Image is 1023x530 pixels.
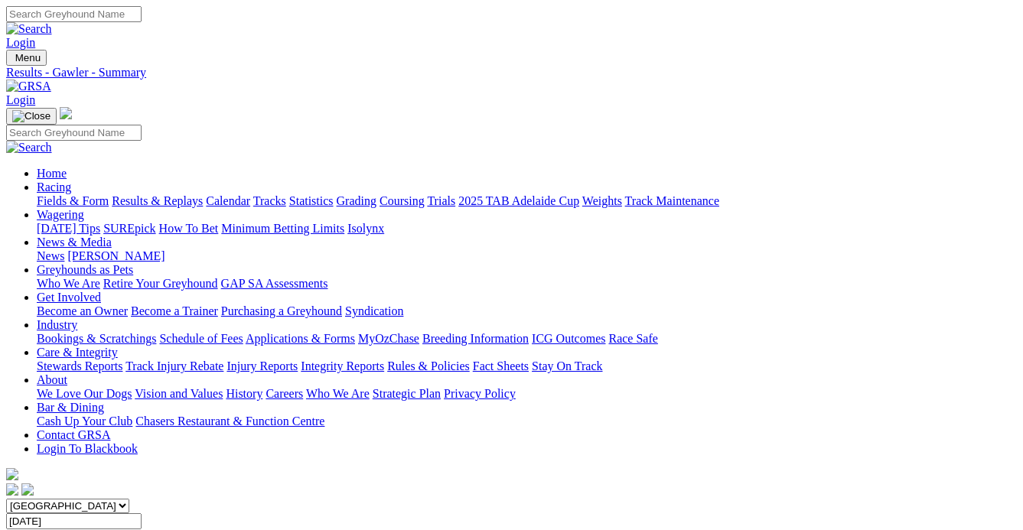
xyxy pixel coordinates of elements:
a: Syndication [345,304,403,317]
img: Close [12,110,50,122]
a: About [37,373,67,386]
a: Weights [582,194,622,207]
input: Search [6,6,142,22]
a: Become a Trainer [131,304,218,317]
a: Industry [37,318,77,331]
div: Industry [37,332,1017,346]
button: Toggle navigation [6,50,47,66]
a: Cash Up Your Club [37,415,132,428]
a: News & Media [37,236,112,249]
a: GAP SA Assessments [221,277,328,290]
a: Coursing [380,194,425,207]
a: Purchasing a Greyhound [221,304,342,317]
a: Fact Sheets [473,359,529,372]
a: Schedule of Fees [159,332,243,345]
a: Who We Are [306,387,370,400]
a: Careers [266,387,303,400]
a: [PERSON_NAME] [67,249,165,262]
img: logo-grsa-white.png [60,107,72,119]
a: Get Involved [37,291,101,304]
a: Results - Gawler - Summary [6,66,1017,80]
a: Minimum Betting Limits [221,222,344,235]
a: Track Injury Rebate [125,359,223,372]
a: Tracks [253,194,286,207]
a: Applications & Forms [246,332,355,345]
a: SUREpick [103,222,155,235]
a: Wagering [37,208,84,221]
a: Rules & Policies [387,359,470,372]
span: Menu [15,52,41,63]
a: Vision and Values [135,387,223,400]
a: Bar & Dining [37,401,104,414]
img: twitter.svg [21,483,34,496]
a: Who We Are [37,277,100,290]
a: Racing [37,180,71,193]
a: How To Bet [159,222,219,235]
a: Strategic Plan [373,387,441,400]
a: Login To Blackbook [37,442,138,455]
a: ICG Outcomes [532,332,605,345]
a: Chasers Restaurant & Function Centre [135,415,324,428]
div: Racing [37,194,1017,208]
input: Select date [6,513,142,529]
img: facebook.svg [6,483,18,496]
a: Contact GRSA [37,428,110,441]
a: Greyhounds as Pets [37,263,133,276]
a: Trials [427,194,455,207]
a: Bookings & Scratchings [37,332,156,345]
a: We Love Our Dogs [37,387,132,400]
a: [DATE] Tips [37,222,100,235]
a: Login [6,36,35,49]
img: GRSA [6,80,51,93]
a: MyOzChase [358,332,419,345]
a: Integrity Reports [301,359,384,372]
a: 2025 TAB Adelaide Cup [458,194,579,207]
div: News & Media [37,249,1017,263]
div: Get Involved [37,304,1017,318]
a: Become an Owner [37,304,128,317]
a: Results & Replays [112,194,203,207]
button: Toggle navigation [6,108,57,125]
a: Care & Integrity [37,346,118,359]
div: Care & Integrity [37,359,1017,373]
a: News [37,249,64,262]
a: Fields & Form [37,194,109,207]
div: Wagering [37,222,1017,236]
a: Isolynx [347,222,384,235]
a: Calendar [206,194,250,207]
a: History [226,387,262,400]
a: Track Maintenance [625,194,719,207]
a: Login [6,93,35,106]
div: Greyhounds as Pets [37,277,1017,291]
a: Home [37,167,67,180]
a: Grading [337,194,376,207]
img: Search [6,141,52,154]
a: Privacy Policy [444,387,516,400]
a: Breeding Information [422,332,529,345]
div: Bar & Dining [37,415,1017,428]
input: Search [6,125,142,141]
a: Injury Reports [226,359,298,372]
a: Retire Your Greyhound [103,277,218,290]
img: logo-grsa-white.png [6,468,18,480]
a: Race Safe [608,332,657,345]
a: Statistics [289,194,334,207]
img: Search [6,22,52,36]
a: Stay On Track [532,359,602,372]
div: About [37,387,1017,401]
a: Stewards Reports [37,359,122,372]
